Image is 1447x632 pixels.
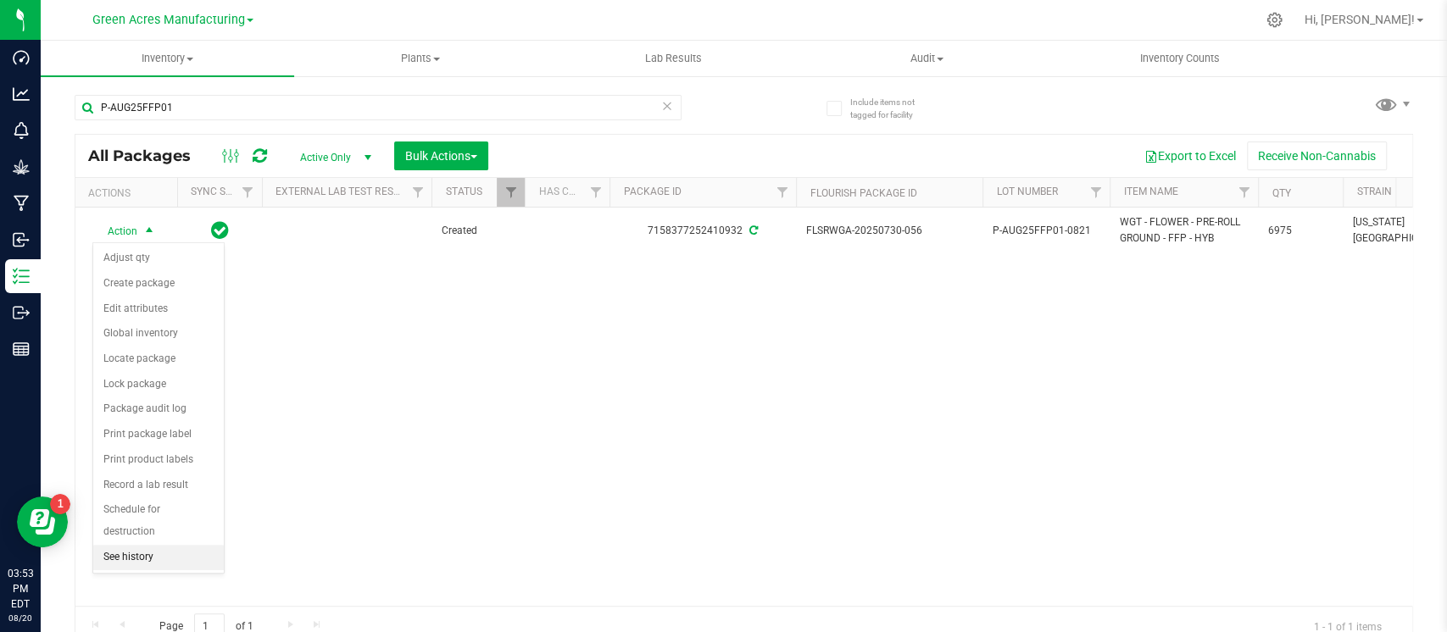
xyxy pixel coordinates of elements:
[275,186,409,197] a: External Lab Test Result
[93,271,224,297] li: Create package
[1305,13,1415,26] span: Hi, [PERSON_NAME]!
[993,223,1099,239] span: P-AUG25FFP01-0821
[92,219,138,243] span: Action
[88,187,170,199] div: Actions
[403,178,431,207] a: Filter
[92,13,245,27] span: Green Acres Manufacturing
[525,178,609,208] th: Has COA
[1123,186,1177,197] a: Item Name
[93,346,224,372] li: Locate package
[41,51,294,66] span: Inventory
[806,223,972,239] span: FLSRWGA-20250730-056
[1120,214,1248,247] span: WGT - FLOWER - PRE-ROLL GROUND - FFP - HYB
[93,396,224,422] li: Package audit log
[801,51,1053,66] span: Audit
[211,219,229,242] span: In Sync
[191,186,256,197] a: Sync Status
[88,147,208,165] span: All Packages
[13,304,30,321] inline-svg: Outbound
[1247,141,1387,170] button: Receive Non-Cannabis
[295,51,547,66] span: Plants
[661,95,673,117] span: Clear
[1272,187,1290,199] a: Qty
[800,41,1054,76] a: Audit
[547,41,800,76] a: Lab Results
[1133,141,1247,170] button: Export to Excel
[1230,178,1258,207] a: Filter
[623,186,681,197] a: Package ID
[17,496,68,547] iframe: Resource center
[768,178,796,207] a: Filter
[849,96,934,121] span: Include items not tagged for facility
[13,268,30,285] inline-svg: Inventory
[234,178,262,207] a: Filter
[93,422,224,447] li: Print package label
[8,566,33,612] p: 03:53 PM EDT
[41,41,294,76] a: Inventory
[810,187,916,199] a: Flourish Package ID
[294,41,548,76] a: Plants
[93,321,224,346] li: Global inventory
[442,223,515,239] span: Created
[1082,178,1110,207] a: Filter
[622,51,725,66] span: Lab Results
[93,497,224,544] li: Schedule for destruction
[497,178,525,207] a: Filter
[582,178,609,207] a: Filter
[1356,186,1391,197] a: Strain
[13,122,30,139] inline-svg: Monitoring
[13,49,30,66] inline-svg: Dashboard
[93,246,224,271] li: Adjust qty
[13,231,30,248] inline-svg: Inbound
[405,149,477,163] span: Bulk Actions
[1268,223,1333,239] span: 6975
[75,95,682,120] input: Search Package ID, Item Name, SKU, Lot or Part Number...
[747,225,758,236] span: Sync from Compliance System
[93,447,224,473] li: Print product labels
[445,186,481,197] a: Status
[93,545,224,570] li: See history
[93,473,224,498] li: Record a lab result
[93,297,224,322] li: Edit attributes
[394,141,488,170] button: Bulk Actions
[139,219,160,243] span: select
[996,186,1057,197] a: Lot Number
[8,612,33,624] p: 08/20
[1117,51,1243,66] span: Inventory Counts
[1264,12,1285,28] div: Manage settings
[93,372,224,397] li: Lock package
[13,341,30,358] inline-svg: Reports
[13,158,30,175] inline-svg: Grow
[13,86,30,103] inline-svg: Analytics
[50,494,70,514] iframe: Resource center unread badge
[607,223,799,239] div: 7158377252410932
[13,195,30,212] inline-svg: Manufacturing
[1053,41,1306,76] a: Inventory Counts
